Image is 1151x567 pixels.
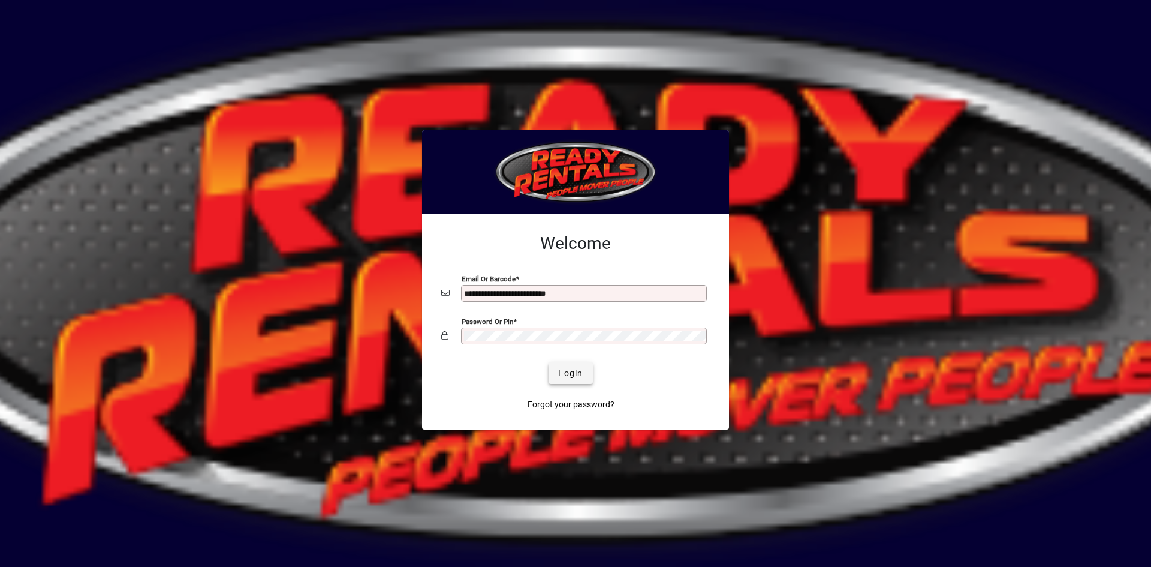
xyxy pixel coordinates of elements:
span: Forgot your password? [528,398,614,411]
mat-label: Email or Barcode [462,275,516,283]
button: Login [549,362,592,384]
a: Forgot your password? [523,394,619,415]
h2: Welcome [441,233,710,254]
mat-label: Password or Pin [462,317,513,326]
span: Login [558,367,583,380]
